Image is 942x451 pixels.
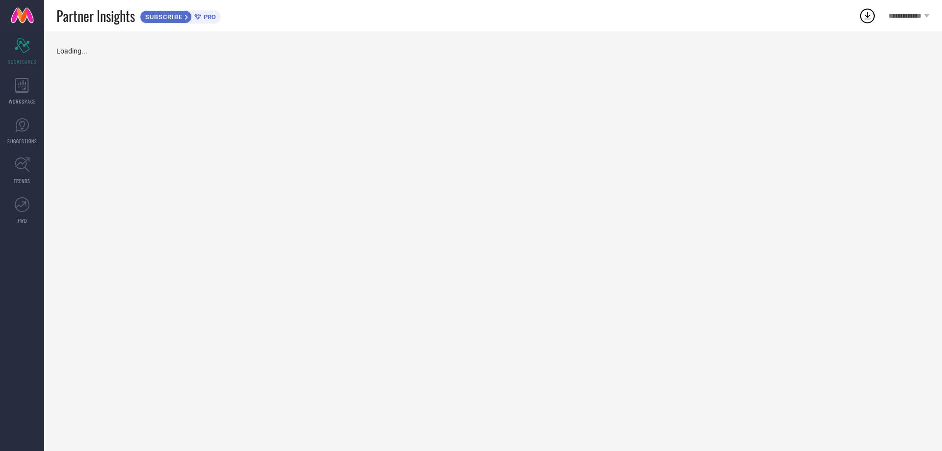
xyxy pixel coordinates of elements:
[9,98,36,105] span: WORKSPACE
[140,8,221,24] a: SUBSCRIBEPRO
[7,137,37,145] span: SUGGESTIONS
[859,7,876,25] div: Open download list
[201,13,216,21] span: PRO
[56,47,87,55] span: Loading...
[140,13,185,21] span: SUBSCRIBE
[14,177,30,185] span: TRENDS
[8,58,37,65] span: SCORECARDS
[56,6,135,26] span: Partner Insights
[18,217,27,224] span: FWD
